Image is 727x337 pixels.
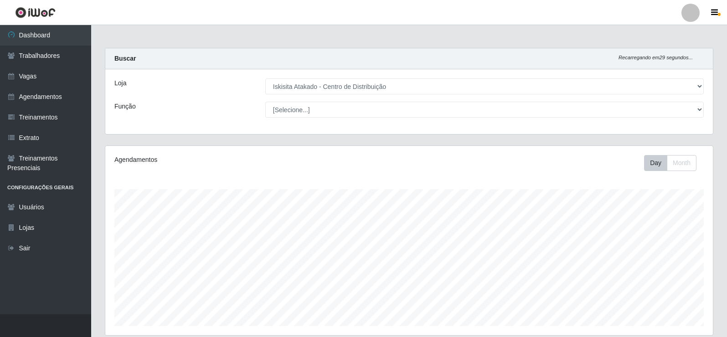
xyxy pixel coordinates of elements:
button: Day [644,155,667,171]
strong: Buscar [114,55,136,62]
label: Função [114,102,136,111]
img: CoreUI Logo [15,7,56,18]
i: Recarregando em 29 segundos... [619,55,693,60]
div: Toolbar with button groups [644,155,704,171]
label: Loja [114,78,126,88]
button: Month [667,155,696,171]
div: First group [644,155,696,171]
div: Agendamentos [114,155,352,165]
